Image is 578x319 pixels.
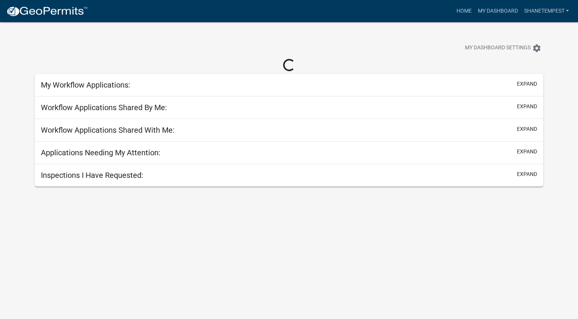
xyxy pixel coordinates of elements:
[517,103,537,111] button: expand
[517,125,537,133] button: expand
[521,4,572,18] a: shanetempest
[41,171,143,180] h5: Inspections I Have Requested:
[465,44,531,53] span: My Dashboard Settings
[532,44,541,53] i: settings
[517,170,537,178] button: expand
[474,4,521,18] a: My Dashboard
[517,80,537,88] button: expand
[41,80,130,90] h5: My Workflow Applications:
[453,4,474,18] a: Home
[459,41,547,55] button: My Dashboard Settingssettings
[517,148,537,156] button: expand
[41,103,167,112] h5: Workflow Applications Shared By Me:
[41,148,160,157] h5: Applications Needing My Attention:
[41,125,175,135] h5: Workflow Applications Shared With Me:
